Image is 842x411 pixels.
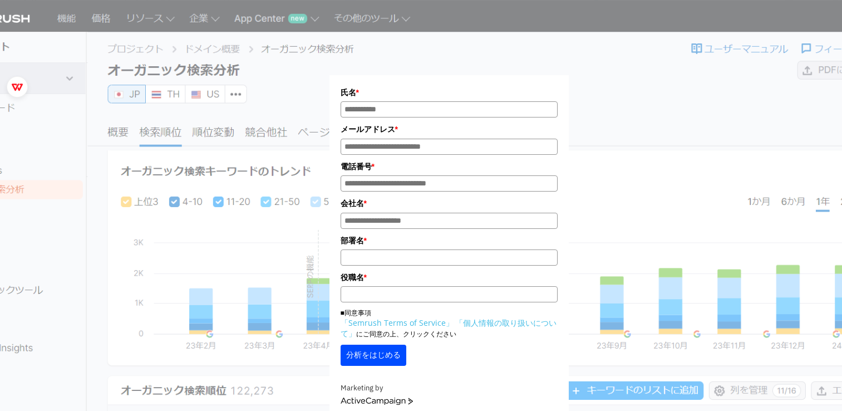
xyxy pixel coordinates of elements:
a: 「Semrush Terms of Service」 [341,317,454,328]
a: 「個人情報の取り扱いについて」 [341,317,557,339]
label: 役職名 [341,271,558,283]
label: 氏名 [341,86,558,99]
label: メールアドレス [341,123,558,135]
label: 会社名 [341,197,558,209]
label: 電話番号 [341,160,558,173]
div: Marketing by [341,383,558,394]
p: ■同意事項 にご同意の上、クリックください [341,308,558,339]
label: 部署名 [341,234,558,247]
button: 分析をはじめる [341,345,406,366]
